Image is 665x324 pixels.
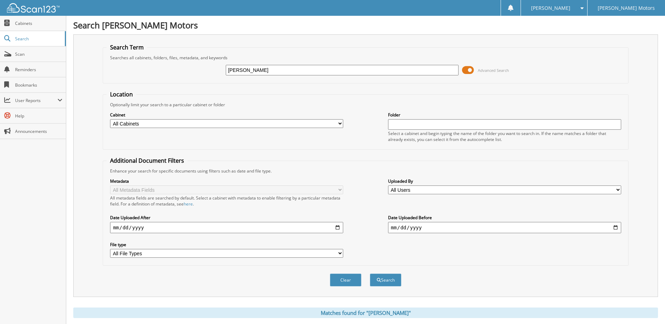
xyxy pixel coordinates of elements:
[330,274,361,286] button: Clear
[15,51,62,57] span: Scan
[15,128,62,134] span: Announcements
[15,20,62,26] span: Cabinets
[73,19,658,31] h1: Search [PERSON_NAME] Motors
[107,168,624,174] div: Enhance your search for specific documents using filters such as date and file type.
[107,90,136,98] legend: Location
[107,43,147,51] legend: Search Term
[15,67,62,73] span: Reminders
[388,215,621,221] label: Date Uploaded Before
[15,113,62,119] span: Help
[110,112,343,118] label: Cabinet
[15,97,57,103] span: User Reports
[107,55,624,61] div: Searches all cabinets, folders, files, metadata, and keywords
[388,222,621,233] input: end
[598,6,655,10] span: [PERSON_NAME] Motors
[15,36,61,42] span: Search
[388,112,621,118] label: Folder
[110,242,343,248] label: File type
[388,178,621,184] label: Uploaded By
[388,130,621,142] div: Select a cabinet and begin typing the name of the folder you want to search in. If the name match...
[73,308,658,318] div: Matches found for "[PERSON_NAME]"
[184,201,193,207] a: here
[370,274,401,286] button: Search
[478,68,509,73] span: Advanced Search
[110,215,343,221] label: Date Uploaded After
[110,178,343,184] label: Metadata
[531,6,570,10] span: [PERSON_NAME]
[15,82,62,88] span: Bookmarks
[107,157,188,164] legend: Additional Document Filters
[7,3,60,13] img: scan123-logo-white.svg
[107,102,624,108] div: Optionally limit your search to a particular cabinet or folder
[110,222,343,233] input: start
[110,195,343,207] div: All metadata fields are searched by default. Select a cabinet with metadata to enable filtering b...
